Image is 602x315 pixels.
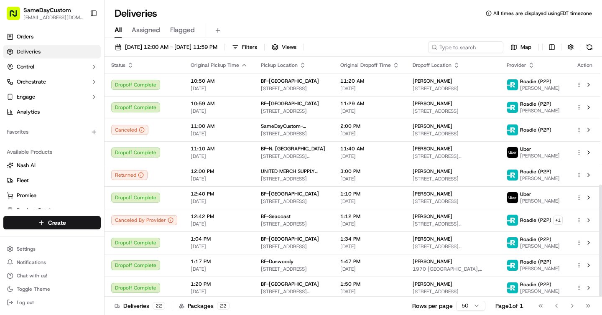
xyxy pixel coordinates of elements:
[507,147,518,158] img: uber-new-logo.jpeg
[23,6,71,14] button: SameDayCustom
[261,62,298,69] span: Pickup Location
[191,130,247,137] span: [DATE]
[48,218,66,227] span: Create
[17,272,47,279] span: Chat with us!
[413,153,493,160] span: [STREET_ADDRESS][PERSON_NAME]
[340,266,399,272] span: [DATE]
[268,41,300,53] button: Views
[111,170,148,180] button: Returned
[3,90,101,104] button: Engage
[191,266,247,272] span: [DATE]
[3,243,101,255] button: Settings
[520,259,551,265] span: Roadie (P2P)
[413,100,452,107] span: [PERSON_NAME]
[261,243,327,250] span: [STREET_ADDRESS]
[340,153,399,160] span: [DATE]
[495,302,523,310] div: Page 1 of 1
[340,243,399,250] span: [DATE]
[261,130,327,137] span: [STREET_ADDRESS]
[261,288,327,295] span: [STREET_ADDRESS][US_STATE]
[17,33,33,41] span: Orders
[413,281,452,287] span: [PERSON_NAME]
[413,266,493,272] span: 1970 [GEOGRAPHIC_DATA], [GEOGRAPHIC_DATA], [GEOGRAPHIC_DATA]
[340,281,399,287] span: 1:50 PM
[191,281,247,287] span: 1:20 PM
[507,62,526,69] span: Provider
[520,243,560,249] span: [PERSON_NAME]
[3,257,101,268] button: Notifications
[3,60,101,74] button: Control
[191,62,239,69] span: Original Pickup Time
[520,236,551,243] span: Roadie (P2P)
[261,100,319,107] span: BF-[GEOGRAPHIC_DATA]
[261,145,325,152] span: BF-N. [GEOGRAPHIC_DATA]
[191,243,247,250] span: [DATE]
[507,260,518,271] img: roadie-logo-v2.jpg
[17,78,46,86] span: Orchestrate
[3,3,87,23] button: SameDayCustom[EMAIL_ADDRESS][DOMAIN_NAME]
[7,207,97,214] a: Product Catalog
[413,145,452,152] span: [PERSON_NAME]
[17,192,36,199] span: Promise
[17,207,57,214] span: Product Catalog
[520,85,560,91] span: [PERSON_NAME]
[413,288,493,295] span: [STREET_ADDRESS]
[261,258,293,265] span: BF-Dunwoody
[340,221,399,227] span: [DATE]
[7,192,97,199] a: Promise
[413,258,452,265] span: [PERSON_NAME]
[493,10,592,17] span: All times are displayed using EDT timezone
[191,78,247,84] span: 10:50 AM
[261,168,327,175] span: UNITED MERCH SUPPLY LLC-United Merch Supply
[340,78,399,84] span: 11:20 AM
[261,221,327,227] span: [STREET_ADDRESS]
[340,85,399,92] span: [DATE]
[520,168,551,175] span: Roadie (P2P)
[520,281,551,288] span: Roadie (P2P)
[191,100,247,107] span: 10:59 AM
[3,189,101,202] button: Promise
[23,14,83,21] button: [EMAIL_ADDRESS][DOMAIN_NAME]
[507,192,518,203] img: uber-new-logo.jpeg
[340,198,399,205] span: [DATE]
[520,175,560,182] span: [PERSON_NAME]
[191,145,247,152] span: 11:10 AM
[115,25,122,35] span: All
[340,213,399,220] span: 1:12 PM
[507,215,518,226] img: roadie-logo-v2.jpg
[520,127,551,133] span: Roadie (P2P)
[520,101,551,107] span: Roadie (P2P)
[507,237,518,248] img: roadie-logo-v2.jpg
[553,216,563,225] button: +1
[261,123,327,130] span: SameDayCustom-[GEOGRAPHIC_DATA]
[520,152,560,159] span: [PERSON_NAME]
[413,243,493,250] span: [STREET_ADDRESS][PERSON_NAME]
[507,282,518,293] img: roadie-logo-v2.jpg
[17,93,35,101] span: Engage
[3,75,101,89] button: Orchestrate
[242,43,257,51] span: Filters
[111,41,221,53] button: [DATE] 12:00 AM - [DATE] 11:59 PM
[340,62,391,69] span: Original Dropoff Time
[17,162,36,169] span: Nash AI
[507,102,518,113] img: roadie-logo-v2.jpg
[413,108,493,114] span: [STREET_ADDRESS]
[3,105,101,119] a: Analytics
[412,302,453,310] p: Rows per page
[111,215,177,225] button: Canceled By Provider
[111,125,148,135] div: Canceled
[153,302,165,310] div: 22
[17,246,36,252] span: Settings
[520,146,531,152] span: Uber
[584,41,595,53] button: Refresh
[413,236,452,242] span: [PERSON_NAME]
[125,43,217,51] span: [DATE] 12:00 AM - [DATE] 11:59 PM
[7,162,97,169] a: Nash AI
[413,175,493,182] span: [STREET_ADDRESS]
[261,281,319,287] span: BF-[GEOGRAPHIC_DATA]
[520,78,551,85] span: Roadie (P2P)
[191,198,247,205] span: [DATE]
